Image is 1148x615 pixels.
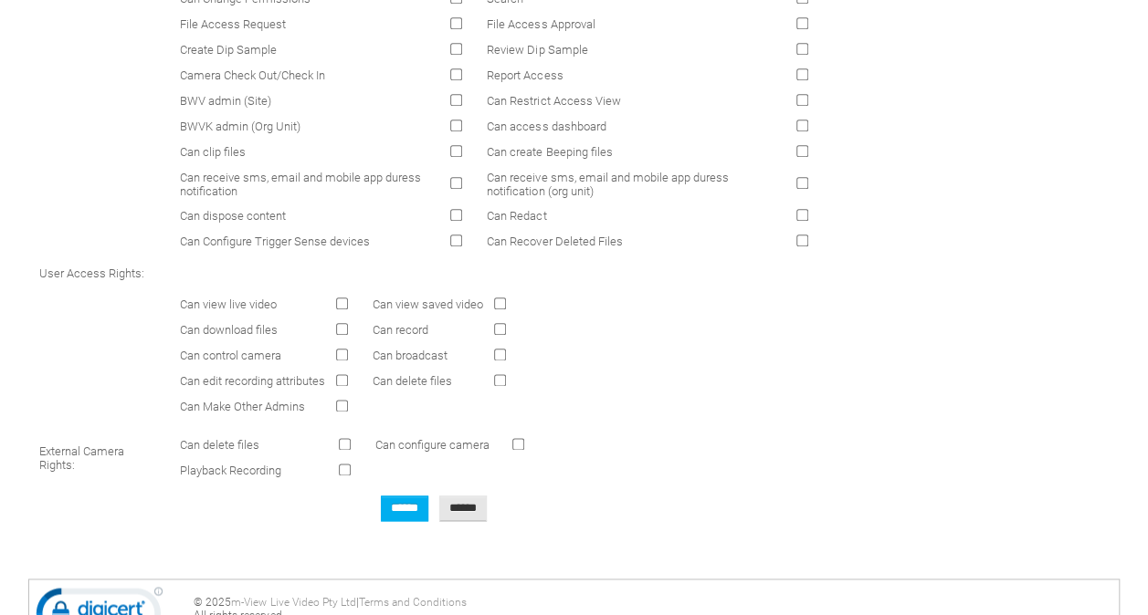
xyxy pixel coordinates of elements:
span: Can create Beeping files [487,145,612,159]
span: BWV admin (Site) [180,94,271,108]
span: Can download files [180,323,278,337]
span: Can Configure Trigger Sense devices [180,235,370,248]
span: Can receive sms, email and mobile app duress notification [180,171,421,198]
span: Report Access [487,68,563,82]
span: Can Redact [487,209,546,223]
span: Can Restrict Access View [487,94,620,108]
a: m-View Live Video Pty Ltd [231,596,355,609]
span: Can clip files [180,145,246,159]
span: Can configure camera [375,438,490,452]
span: Can delete files [373,374,452,388]
span: Review Dip Sample [487,43,587,57]
span: Can view saved video [373,297,483,311]
span: Create Dip Sample [180,43,277,57]
span: Can edit recording attributes [180,374,325,388]
td: External Camera Rights: [35,427,167,489]
span: File Access Request [180,17,286,31]
span: Can broadcast [373,349,448,362]
span: Can receive sms, email and mobile app duress notification (org unit) [487,171,728,198]
span: Can access dashboard [487,120,606,133]
span: BWVK admin (Org Unit) [180,120,300,133]
span: Can Make Other Admins [180,400,305,413]
span: Can dispose content [180,209,286,223]
span: File Access Approval [487,17,595,31]
span: Can delete files [180,438,259,452]
span: Can view live video [180,297,277,311]
span: Can control camera [180,349,281,362]
span: Can Recover Deleted Files [487,235,622,248]
span: Can record [373,323,428,337]
a: Terms and Conditions [358,596,466,609]
span: Playback Recording [180,464,281,477]
span: User Access Rights: [39,266,144,280]
span: Camera Check Out/Check In [180,68,325,82]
